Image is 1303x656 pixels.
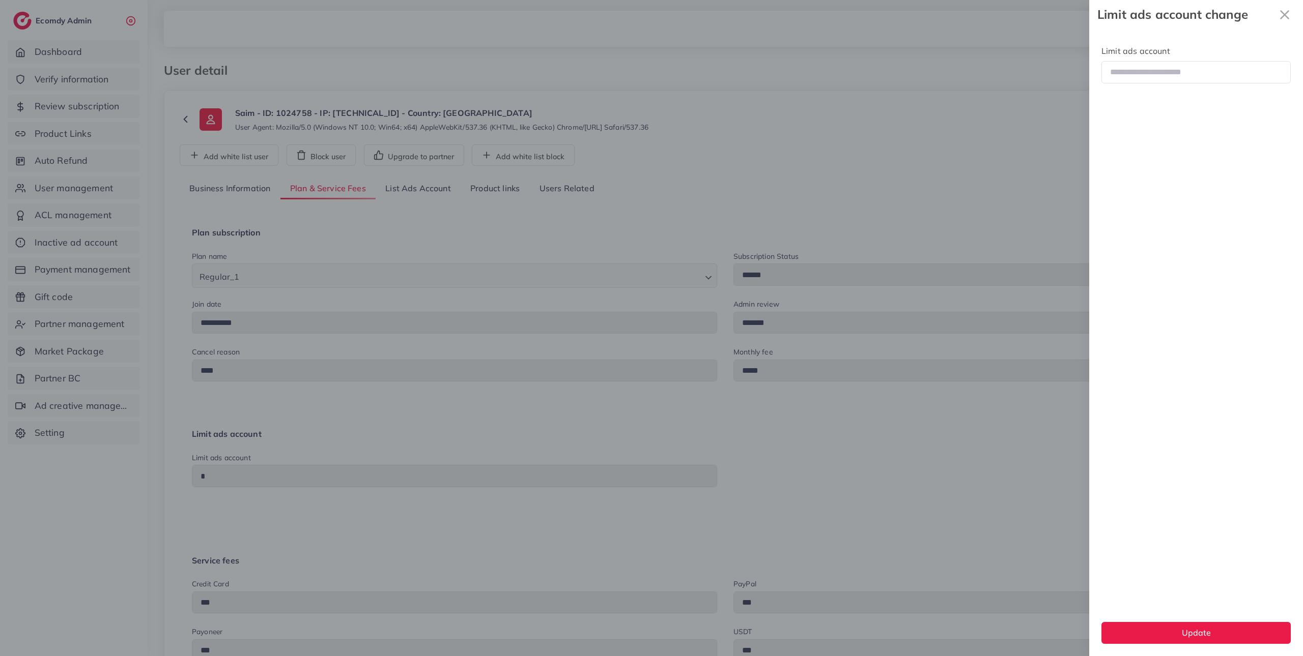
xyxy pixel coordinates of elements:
button: Update [1101,622,1291,644]
legend: Limit ads account [1099,41,1293,61]
span: Update [1182,628,1211,638]
strong: Limit ads account change [1097,6,1274,23]
svg: x [1274,5,1295,25]
button: Close [1274,4,1295,25]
